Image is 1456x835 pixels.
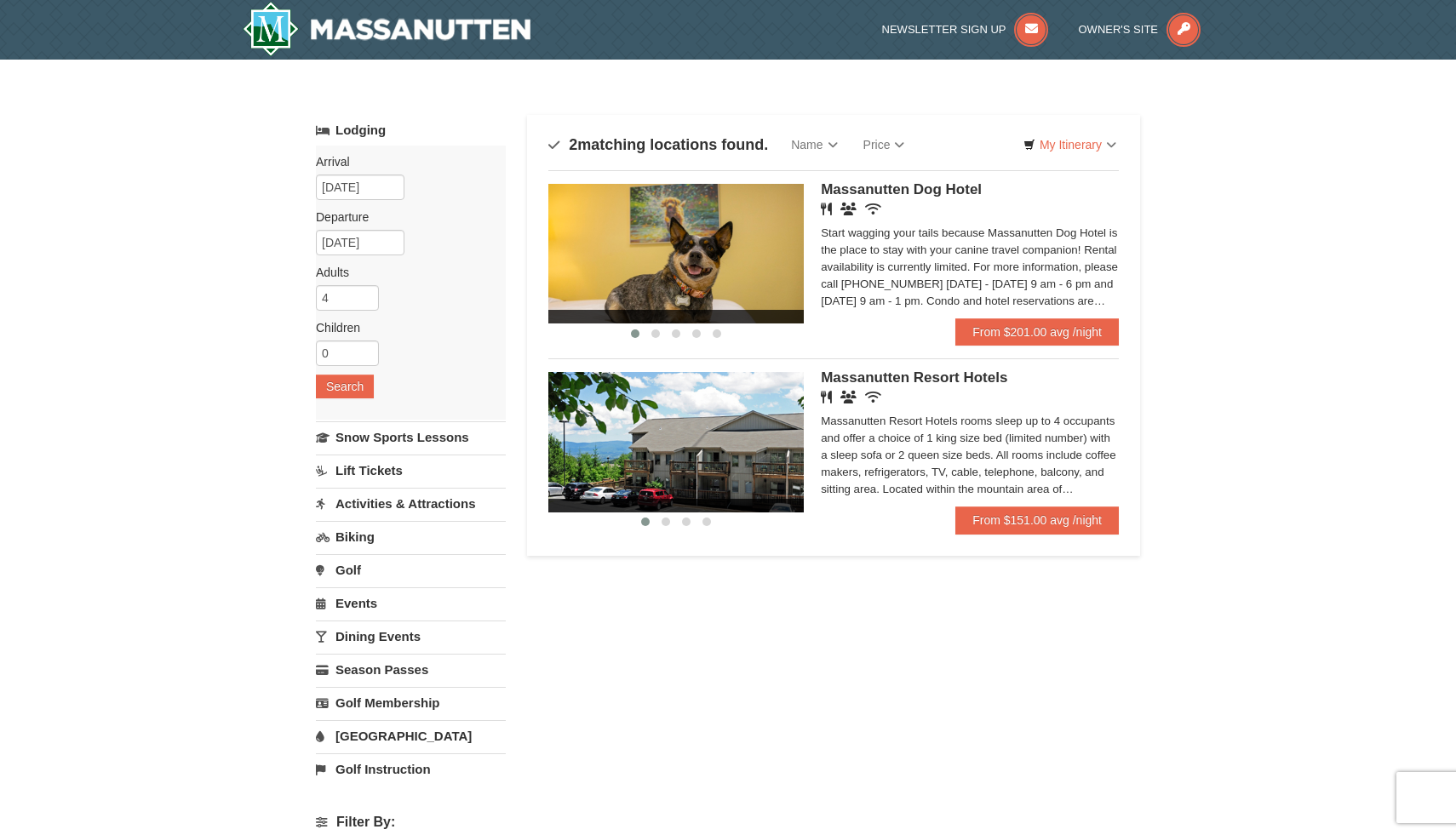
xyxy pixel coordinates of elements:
[821,391,832,403] i: Restaurant
[316,587,506,619] a: Events
[316,621,506,652] a: Dining Events
[821,225,1119,310] div: Start wagging your tails because Massanutten Dog Hotel is the place to stay with your canine trav...
[316,455,506,486] a: Lift Tickets
[316,753,506,785] a: Golf Instruction
[821,369,1007,386] span: Massanutten Resort Hotels
[316,554,506,586] a: Golf
[316,720,506,752] a: [GEOGRAPHIC_DATA]
[316,521,506,552] a: Biking
[778,128,850,162] a: Name
[882,23,1049,36] a: Newsletter Sign Up
[569,136,577,153] span: 2
[316,375,374,398] button: Search
[821,181,982,197] span: Massanutten Dog Hotel
[316,815,506,830] h4: Filter By:
[1079,23,1159,36] span: Owner's Site
[316,488,506,519] a: Activities & Attractions
[955,318,1119,346] a: From $201.00 avg /night
[955,506,1119,534] a: From $151.00 avg /night
[840,203,857,215] i: Banquet Facilities
[316,319,493,336] label: Children
[1079,23,1201,36] a: Owner's Site
[316,115,506,146] a: Lodging
[1012,132,1127,157] a: My Itinerary
[851,128,918,162] a: Price
[865,203,881,215] i: Wireless Internet (free)
[316,209,493,226] label: Departure
[316,654,506,685] a: Season Passes
[243,2,530,56] a: Massanutten Resort
[821,413,1119,498] div: Massanutten Resort Hotels rooms sleep up to 4 occupants and offer a choice of 1 king size bed (li...
[821,203,832,215] i: Restaurant
[316,153,493,170] label: Arrival
[243,2,530,56] img: Massanutten Resort Logo
[882,23,1006,36] span: Newsletter Sign Up
[316,421,506,453] a: Snow Sports Lessons
[548,136,768,153] h4: matching locations found.
[865,391,881,403] i: Wireless Internet (free)
[316,264,493,281] label: Adults
[316,687,506,718] a: Golf Membership
[840,391,857,403] i: Banquet Facilities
